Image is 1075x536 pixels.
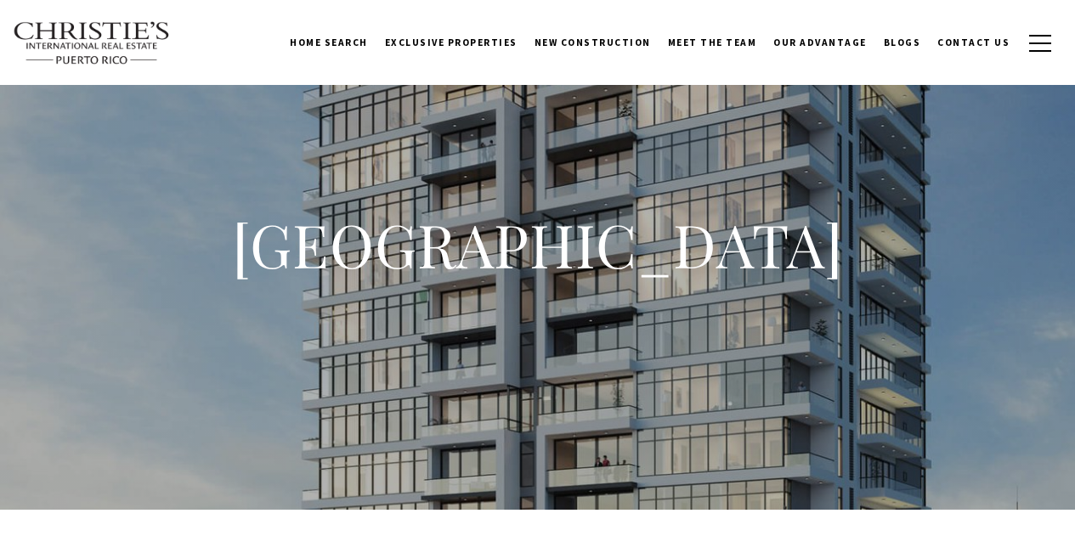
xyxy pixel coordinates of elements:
[281,21,376,64] a: Home Search
[884,37,921,48] span: Blogs
[376,21,526,64] a: Exclusive Properties
[385,37,518,48] span: Exclusive Properties
[198,207,878,282] h1: [GEOGRAPHIC_DATA]
[875,21,930,64] a: Blogs
[765,21,875,64] a: Our Advantage
[13,21,171,65] img: Christie's International Real Estate text transparent background
[659,21,766,64] a: Meet the Team
[773,37,867,48] span: Our Advantage
[526,21,659,64] a: New Construction
[937,37,1010,48] span: Contact Us
[535,37,651,48] span: New Construction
